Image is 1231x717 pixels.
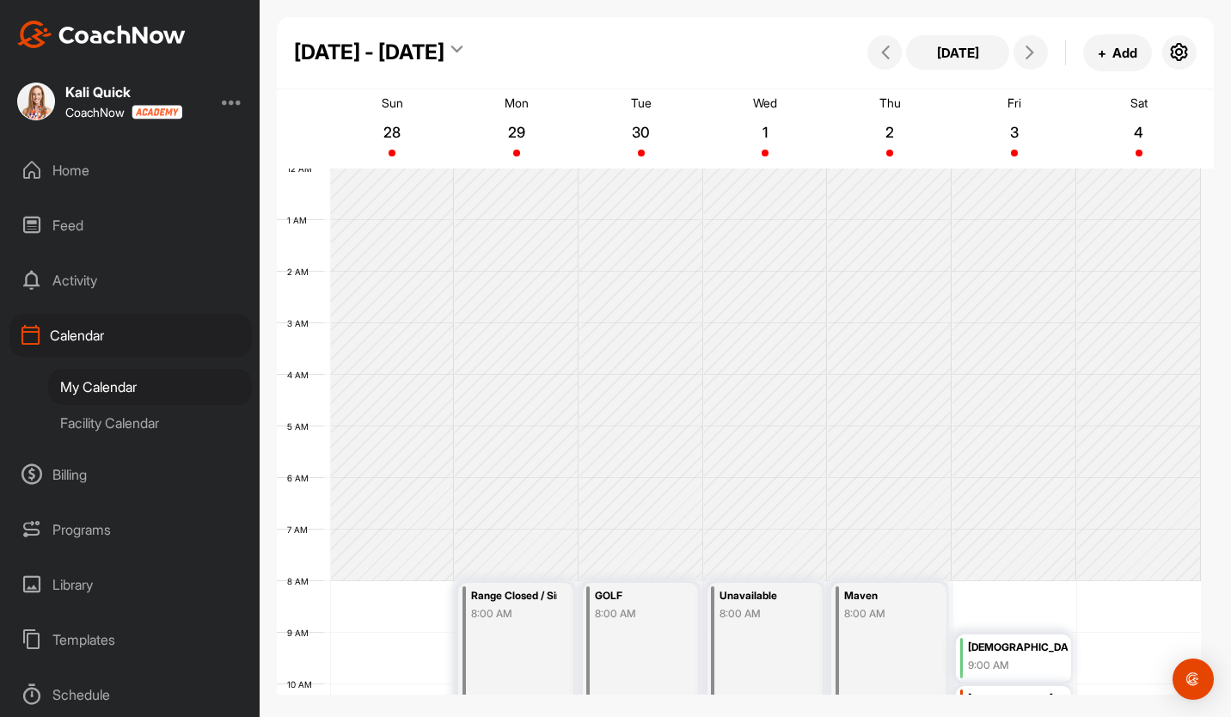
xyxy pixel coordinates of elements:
[471,586,557,606] div: Range Closed / Sim Available
[471,606,557,622] div: 8:00 AM
[9,204,252,247] div: Feed
[9,508,252,551] div: Programs
[65,85,182,99] div: Kali Quick
[9,618,252,661] div: Templates
[595,606,681,622] div: 8:00 AM
[844,586,930,606] div: Maven
[277,679,329,689] div: 10 AM
[879,95,901,110] p: Thu
[844,606,930,622] div: 8:00 AM
[294,37,444,68] div: [DATE] - [DATE]
[277,215,324,225] div: 1 AM
[952,89,1077,169] a: October 3, 2025
[48,405,252,441] div: Facility Calendar
[753,95,777,110] p: Wed
[505,95,529,110] p: Mon
[132,105,182,119] img: CoachNow acadmey
[277,473,326,483] div: 6 AM
[277,628,326,638] div: 9 AM
[720,606,805,622] div: 8:00 AM
[968,638,1067,658] div: [DEMOGRAPHIC_DATA] LINKS
[828,89,952,169] a: October 2, 2025
[720,586,805,606] div: Unavailable
[277,163,329,174] div: 12 AM
[382,95,403,110] p: Sun
[703,89,828,169] a: October 1, 2025
[9,453,252,496] div: Billing
[579,89,703,169] a: September 30, 2025
[595,586,681,606] div: GOLF
[750,124,781,141] p: 1
[9,673,252,716] div: Schedule
[330,89,455,169] a: September 28, 2025
[631,95,652,110] p: Tue
[9,259,252,302] div: Activity
[1076,89,1201,169] a: October 4, 2025
[277,576,326,586] div: 8 AM
[874,124,905,141] p: 2
[277,370,326,380] div: 4 AM
[277,318,326,328] div: 3 AM
[1173,659,1214,700] div: Open Intercom Messenger
[1007,95,1021,110] p: Fri
[17,83,55,120] img: square_f83323a0b94dc7e0854e7c3b53950f19.jpg
[377,124,407,141] p: 28
[277,524,325,535] div: 7 AM
[17,21,186,48] img: CoachNow
[968,658,1067,673] div: 9:00 AM
[9,563,252,606] div: Library
[1083,34,1152,71] button: +Add
[1130,95,1148,110] p: Sat
[1098,44,1106,62] span: +
[906,35,1009,70] button: [DATE]
[626,124,657,141] p: 30
[9,149,252,192] div: Home
[277,421,326,432] div: 5 AM
[501,124,532,141] p: 29
[9,314,252,357] div: Calendar
[48,369,252,405] div: My Calendar
[968,689,1067,709] div: [PERSON_NAME]
[65,105,182,119] div: CoachNow
[999,124,1030,141] p: 3
[1124,124,1154,141] p: 4
[455,89,579,169] a: September 29, 2025
[277,267,326,277] div: 2 AM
